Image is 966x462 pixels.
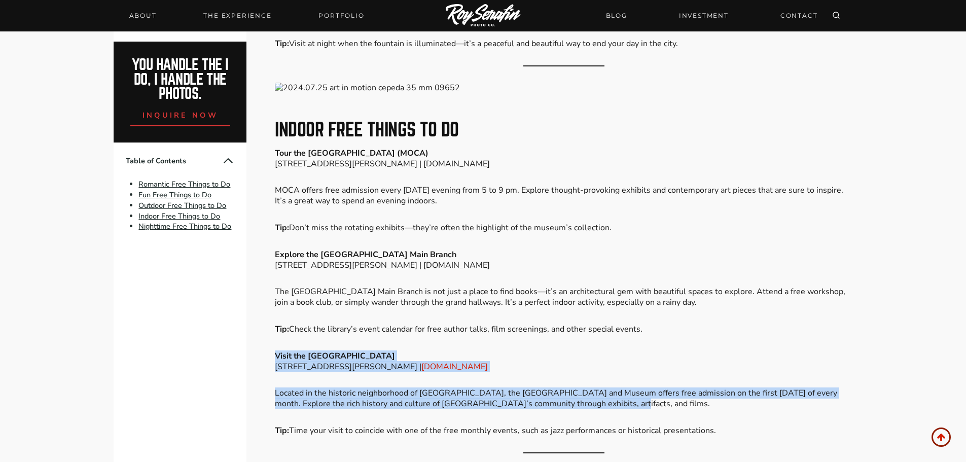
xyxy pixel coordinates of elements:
[275,148,428,159] strong: Tour the [GEOGRAPHIC_DATA] (MOCA)
[222,155,234,167] button: Collapse Table of Contents
[138,179,230,189] a: Romantic Free Things to Do
[275,388,852,409] p: Located in the historic neighborhood of [GEOGRAPHIC_DATA], the [GEOGRAPHIC_DATA] and Museum offer...
[197,9,277,23] a: THE EXPERIENCE
[275,350,395,362] strong: Visit the [GEOGRAPHIC_DATA]
[774,7,824,24] a: CONTACT
[275,249,456,260] strong: Explore the [GEOGRAPHIC_DATA] Main Branch
[600,7,824,24] nav: Secondary Navigation
[275,222,289,233] strong: Tip:
[275,38,289,49] strong: Tip:
[138,222,231,232] a: Nighttime Free Things to Do
[600,7,633,24] a: BLOG
[829,9,843,23] button: View Search Form
[932,428,951,447] a: Scroll to top
[275,324,289,335] strong: Tip:
[142,110,219,120] span: inquire now
[673,7,735,24] a: INVESTMENT
[275,121,852,139] h2: Indoor Free Things to Do
[125,58,236,101] h2: You handle the i do, I handle the photos.
[421,361,488,372] a: [DOMAIN_NAME]
[312,9,370,23] a: Portfolio
[130,101,231,126] a: inquire now
[275,425,852,436] p: Time your visit to coincide with one of the free monthly events, such as jazz performances or his...
[275,287,852,308] p: The [GEOGRAPHIC_DATA] Main Branch is not just a place to find books—it’s an architectural gem wit...
[275,39,852,49] p: Visit at night when the fountain is illuminated—it’s a peaceful and beautiful way to end your day...
[123,9,371,23] nav: Primary Navigation
[138,200,226,210] a: Outdoor Free Things to Do
[275,185,852,206] p: MOCA offers free admission every [DATE] evening from 5 to 9 pm. Explore thought-provoking exhibit...
[446,4,521,28] img: Logo of Roy Serafin Photo Co., featuring stylized text in white on a light background, representi...
[275,83,852,93] img: Free Things to Do in Jacksonville, FL 4
[275,351,852,372] p: [STREET_ADDRESS][PERSON_NAME] |
[275,148,852,169] p: [STREET_ADDRESS][PERSON_NAME] | [DOMAIN_NAME]
[275,250,852,271] p: [STREET_ADDRESS][PERSON_NAME] | [DOMAIN_NAME]
[275,425,289,436] strong: Tip:
[275,223,852,233] p: Don’t miss the rotating exhibits—they’re often the highlight of the museum’s collection.
[123,9,163,23] a: About
[138,190,211,200] a: Fun Free Things to Do
[126,156,222,166] span: Table of Contents
[114,143,246,244] nav: Table of Contents
[138,211,220,221] a: Indoor Free Things to Do
[275,324,852,335] p: Check the library’s event calendar for free author talks, film screenings, and other special events.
